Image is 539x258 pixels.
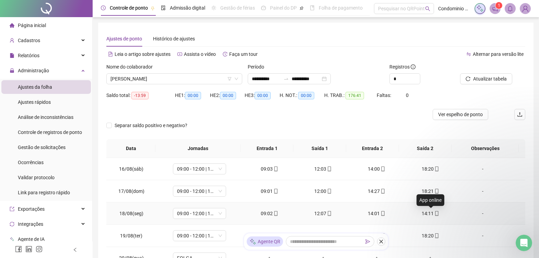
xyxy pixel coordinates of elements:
[18,114,73,120] span: Análise de inconsistências
[411,64,415,69] span: info-circle
[25,246,32,253] span: linkedin
[473,51,524,57] span: Alternar para versão lite
[247,236,283,247] div: Agente QR
[177,231,222,241] span: 09:00 - 12:00 | 14:00 - 18:20
[476,5,484,12] img: sparkle-icon.fc2bf0ac1784a2077858766a79e2daf3.svg
[106,36,142,41] span: Ajustes de ponto
[223,52,227,57] span: history
[120,233,142,238] span: 19/08(ter)
[255,92,271,99] span: 00:00
[248,210,291,217] div: 09:02
[273,167,278,171] span: mobile
[283,76,289,82] span: to
[18,130,82,135] span: Controle de registros de ponto
[151,6,155,10] span: pushpin
[18,53,39,58] span: Relatórios
[73,247,78,252] span: left
[462,210,503,217] div: -
[184,51,216,57] span: Assista o vídeo
[283,76,289,82] span: swap-right
[10,53,14,58] span: file
[36,246,43,253] span: instagram
[298,92,314,99] span: 00:00
[18,84,52,90] span: Ajustes da folha
[438,5,470,12] span: Condominio Vermon
[280,91,324,99] div: H. NOT.:
[229,51,258,57] span: Faça um tour
[108,52,113,57] span: file-text
[220,5,255,11] span: Gestão de férias
[498,3,500,8] span: 1
[131,92,149,99] span: -13:59
[248,165,291,173] div: 09:03
[380,189,385,194] span: mobile
[300,6,304,10] span: pushpin
[302,165,344,173] div: 12:03
[18,145,66,150] span: Gestão de solicitações
[389,63,415,71] span: Registros
[220,92,236,99] span: 00:00
[10,222,14,226] span: sync
[177,164,222,174] span: 09:00 - 12:00 | 14:00 - 18:20
[155,139,241,158] th: Jornadas
[210,91,245,99] div: HE 2:
[355,187,398,195] div: 14:27
[161,5,166,10] span: file-done
[18,160,44,165] span: Ocorrências
[302,210,344,217] div: 12:07
[355,210,398,217] div: 14:01
[462,187,503,195] div: -
[18,99,51,105] span: Ajustes rápidos
[10,68,14,73] span: lock
[119,166,143,172] span: 16/08(sáb)
[417,194,444,206] div: App online
[409,187,452,195] div: 18:21
[119,211,143,216] span: 18/08(seg)
[185,92,201,99] span: 00:00
[406,93,409,98] span: 0
[434,167,439,171] span: mobile
[18,206,45,212] span: Exportações
[326,189,332,194] span: mobile
[452,139,519,158] th: Observações
[399,139,452,158] th: Saída 2
[10,38,14,43] span: user-add
[248,63,269,71] label: Período
[377,93,392,98] span: Faltas:
[248,232,291,239] div: 09:02
[517,112,523,117] span: upload
[326,167,332,171] span: mobile
[466,76,470,81] span: reload
[438,111,483,118] span: Ver espelho de ponto
[466,52,471,57] span: swap
[355,165,398,173] div: 14:00
[462,232,503,239] div: -
[433,109,488,120] button: Ver espelho de ponto
[106,139,155,158] th: Data
[380,167,385,171] span: mobile
[380,211,385,216] span: mobile
[110,5,148,11] span: Controle de ponto
[270,5,297,11] span: Painel do DP
[15,246,22,253] span: facebook
[273,189,278,194] span: mobile
[10,207,14,211] span: export
[379,239,384,244] span: close
[302,187,344,195] div: 12:00
[245,91,280,99] div: HE 3:
[115,51,171,57] span: Leia o artigo sobre ajustes
[409,210,452,217] div: 14:11
[425,6,430,11] span: search
[177,52,182,57] span: youtube
[153,36,195,41] span: Histórico de ajustes
[18,221,43,227] span: Integrações
[302,232,344,239] div: 12:02
[110,74,238,84] span: GERALDO ANTONIO DE MELO
[118,188,144,194] span: 17/08(dom)
[434,211,439,216] span: mobile
[345,92,364,99] span: 176:41
[241,139,293,158] th: Entrada 1
[18,236,45,242] span: Agente de IA
[249,238,256,245] img: sparkle-icon.fc2bf0ac1784a2077858766a79e2daf3.svg
[409,232,452,239] div: 18:20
